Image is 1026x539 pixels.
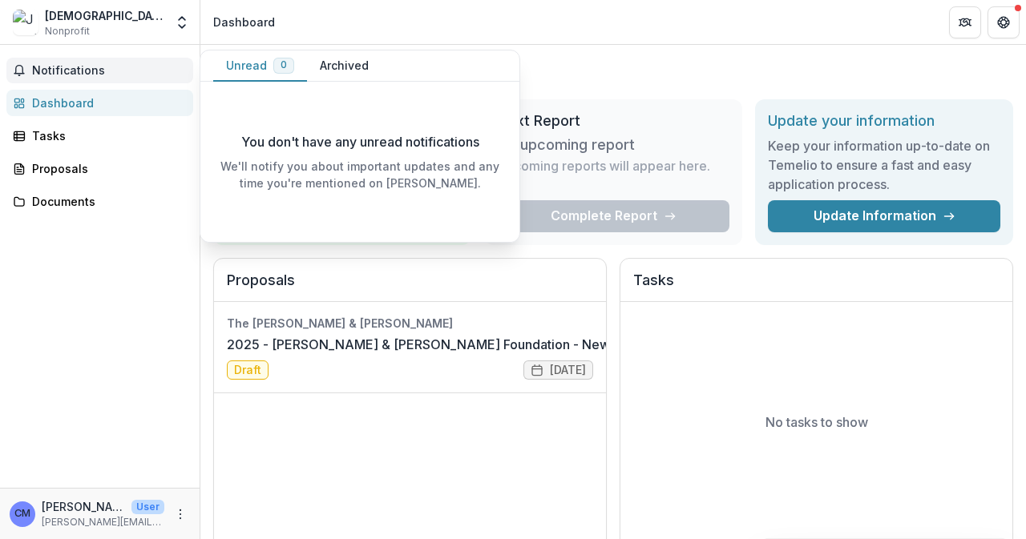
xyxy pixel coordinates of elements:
h3: Keep your information up-to-date on Temelio to ensure a fast and easy application process. [768,136,1000,194]
span: Nonprofit [45,24,90,38]
a: Update Information [768,200,1000,232]
p: [PERSON_NAME][EMAIL_ADDRESS][PERSON_NAME][DOMAIN_NAME] [42,515,164,529]
p: [PERSON_NAME] [42,498,125,515]
a: Tasks [6,123,193,149]
button: Partners [949,6,981,38]
button: Archived [307,50,382,82]
h2: Tasks [633,272,1000,302]
p: We'll notify you about important updates and any time you're mentioned on [PERSON_NAME]. [213,158,507,191]
p: User [131,500,164,514]
h2: Proposals [227,272,593,302]
button: Get Help [988,6,1020,38]
a: Dashboard [6,90,193,116]
h2: Update your information [768,112,1000,130]
p: Upcoming reports will appear here. [497,156,710,175]
p: You don't have any unread notifications [241,132,479,151]
h3: No upcoming report [497,136,635,154]
img: Jesuit Refugee Service USA [13,10,38,35]
h2: Next Report [497,112,729,130]
button: Unread [213,50,307,82]
p: No tasks to show [765,412,868,432]
div: Documents [32,193,180,210]
span: Notifications [32,64,187,78]
button: Notifications [6,58,193,83]
button: Open entity switcher [171,6,193,38]
div: [DEMOGRAPHIC_DATA] Refugee Service [GEOGRAPHIC_DATA] [45,7,164,24]
a: 2025 - [PERSON_NAME] & [PERSON_NAME] Foundation - New Grantee Form [227,335,696,354]
span: 0 [281,59,287,70]
a: Documents [6,188,193,215]
div: Proposals [32,160,180,177]
div: Dashboard [32,95,180,111]
button: More [171,505,190,524]
div: Dashboard [213,14,275,30]
h1: Dashboard [213,58,1013,86]
nav: breadcrumb [207,10,281,34]
div: Tasks [32,127,180,144]
a: Proposals [6,155,193,182]
div: Chris Moser [14,509,30,519]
